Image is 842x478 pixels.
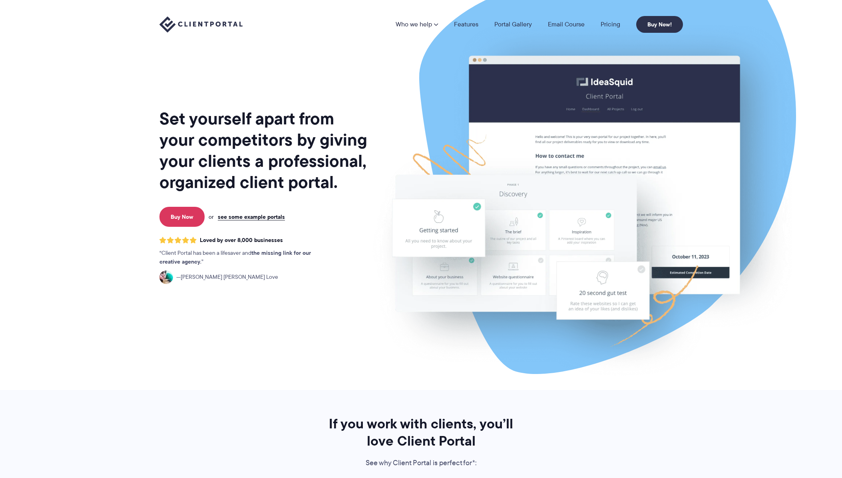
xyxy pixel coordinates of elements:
span: Loved by over 8,000 businesses [200,237,283,244]
span: [PERSON_NAME] [PERSON_NAME] Love [176,273,278,282]
p: See why Client Portal is perfect for*: [318,457,524,469]
p: Client Portal has been a lifesaver and . [159,249,327,266]
a: Email Course [548,21,585,28]
a: Pricing [601,21,620,28]
a: Features [454,21,478,28]
h2: If you work with clients, you’ll love Client Portal [318,415,524,450]
a: Who we help [396,21,438,28]
a: Portal Gallery [494,21,532,28]
a: see some example portals [218,213,285,220]
strong: the missing link for our creative agency [159,248,311,266]
a: Buy Now [159,207,205,227]
a: Buy Now! [636,16,683,33]
span: or [209,213,214,220]
h1: Set yourself apart from your competitors by giving your clients a professional, organized client ... [159,108,369,193]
